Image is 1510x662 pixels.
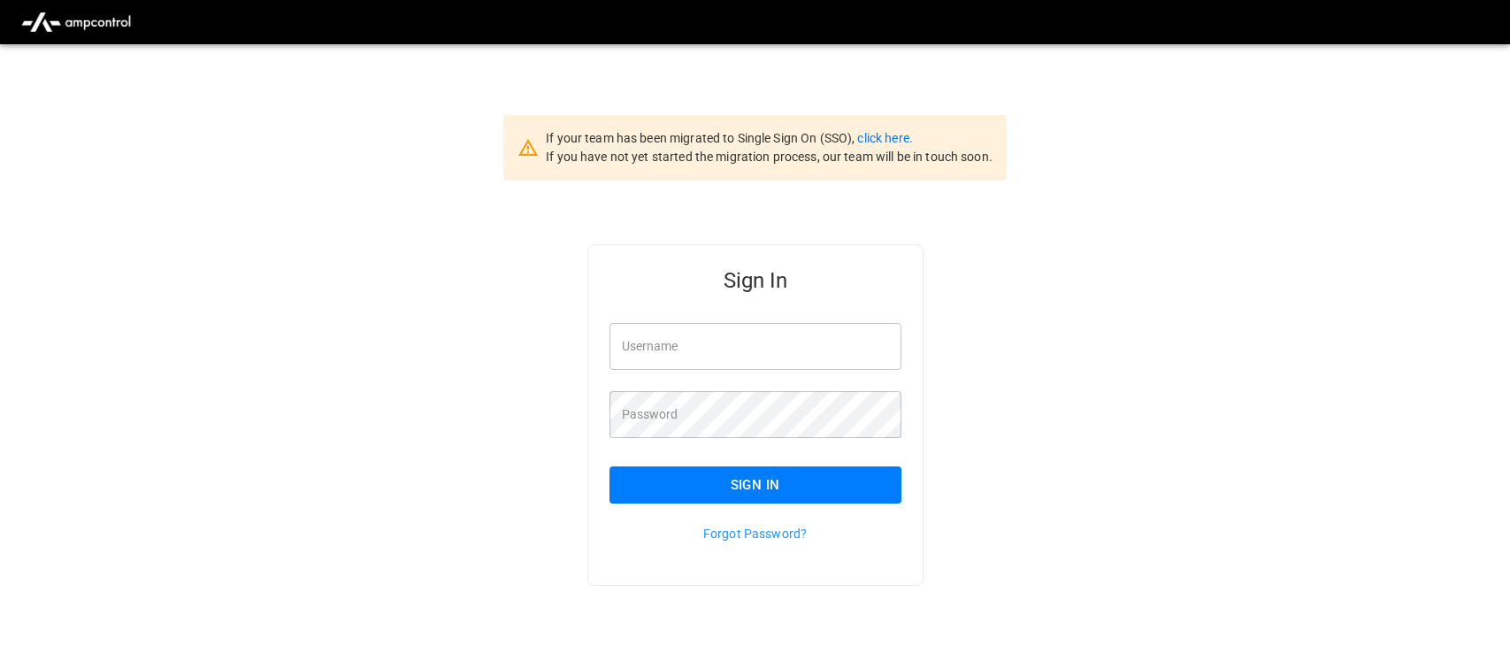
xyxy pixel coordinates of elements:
[546,150,993,164] span: If you have not yet started the migration process, our team will be in touch soon.
[857,131,912,145] a: click here.
[609,525,901,543] p: Forgot Password?
[546,131,857,145] span: If your team has been migrated to Single Sign On (SSO),
[609,266,901,295] h5: Sign In
[14,5,138,39] img: ampcontrol.io logo
[609,466,901,504] button: Sign In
